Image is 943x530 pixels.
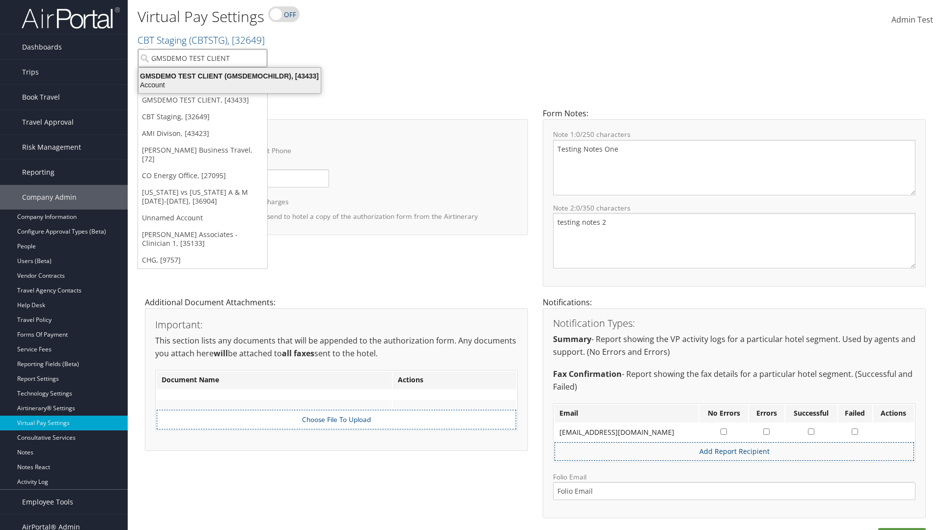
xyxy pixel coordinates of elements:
[576,130,580,139] span: 0
[138,125,267,142] a: AMI Divison, [43423]
[22,185,77,210] span: Company Admin
[138,252,267,268] a: CHG, [9757]
[133,80,327,89] div: Account
[138,92,267,108] a: GMSDEMO TEST CLIENT, [43433]
[138,226,267,252] a: [PERSON_NAME] Associates - Clinician 1, [35133]
[189,33,227,47] span: ( CBTSTG )
[535,296,933,528] div: Notifications:
[699,447,770,456] a: Add Report Recipient
[553,203,915,213] label: Note 2: /350 characters
[138,167,267,184] a: CO Energy Office, [27095]
[138,108,267,125] a: CBT Staging, [32649]
[749,405,784,423] th: Errors
[22,35,62,59] span: Dashboards
[553,334,591,344] strong: Summary
[785,405,837,423] th: Successful
[553,140,915,195] textarea: Testing Notes One
[873,405,914,423] th: Actions
[553,368,915,393] p: - Report showing the fax details for a particular hotel segment. (Successful and Failed)
[22,160,55,185] span: Reporting
[22,6,120,29] img: airportal-logo.png
[393,371,516,389] th: Actions
[553,130,915,139] label: Note 1: /250 characters
[22,60,39,84] span: Trips
[838,405,872,423] th: Failed
[138,49,267,67] input: Search Accounts
[535,107,933,296] div: Form Notes:
[138,107,535,244] div: General Settings:
[138,142,267,167] a: [PERSON_NAME] Business Travel, [72]
[133,72,327,80] div: GMSDEMO TEST CLIENT (GMSDEMOCHILDR), [43433]
[22,135,81,159] span: Risk Management
[553,318,915,328] h3: Notification Types:
[181,207,478,225] label: Authorize traveler to fax/resend to hotel a copy of the authorization form from the Airtinerary
[553,213,915,268] textarea: testing notes 2
[576,203,580,212] span: 0
[553,482,915,500] input: Folio Email
[553,369,622,379] strong: Fax Confirmation
[138,296,535,461] div: Additional Document Attachments:
[157,371,392,389] th: Document Name
[699,405,748,423] th: No Errors
[22,110,74,134] span: Travel Approval
[891,14,933,25] span: Admin Test
[138,6,668,27] h1: Virtual Pay Settings
[214,348,228,359] strong: will
[138,210,267,226] a: Unnamed Account
[553,472,915,500] label: Folio Email
[162,415,511,424] label: Choose File To Upload
[138,184,267,210] a: [US_STATE] vs [US_STATE] A & M [DATE]-[DATE], [36904]
[22,490,73,514] span: Employee Tools
[282,348,314,359] strong: all faxes
[138,33,265,47] a: CBT Staging
[155,335,518,360] p: This section lists any documents that will be appended to the authorization form. Any documents y...
[891,5,933,35] a: Admin Test
[553,333,915,358] p: - Report showing the VP activity logs for a particular hotel segment. Used by agents and support....
[227,33,265,47] span: , [ 32649 ]
[555,405,698,423] th: Email
[22,85,60,109] span: Book Travel
[555,424,698,441] td: [EMAIL_ADDRESS][DOMAIN_NAME]
[155,320,518,330] h3: Important:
